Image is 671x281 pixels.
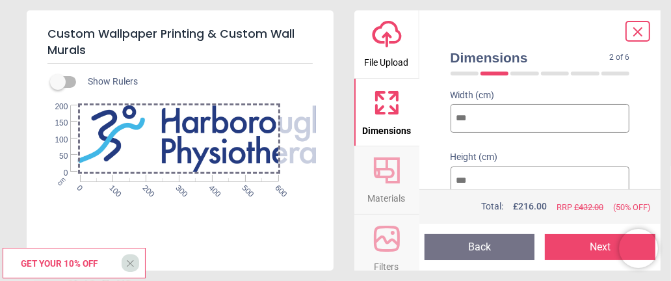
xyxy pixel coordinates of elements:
button: Dimensions [354,79,419,146]
span: 0 [44,168,68,179]
span: 2 of 6 [609,52,629,63]
div: Show Rulers [58,74,334,90]
iframe: Brevo live chat [619,229,658,268]
span: Dimensions [451,48,610,67]
span: Filters [375,254,399,274]
span: 50 [44,151,68,162]
span: 400 [206,183,215,191]
h5: Custom Wallpaper Printing & Custom Wall Murals [47,21,313,64]
button: File Upload [354,10,419,78]
span: 200 [44,101,68,113]
div: Total: [449,200,651,213]
span: 100 [107,183,115,191]
span: RRP [557,202,603,213]
span: Dimensions [362,118,411,138]
span: 200 [140,183,148,191]
span: 300 [173,183,181,191]
span: 500 [239,183,248,191]
button: Materials [354,146,419,214]
span: 600 [272,183,281,191]
label: Height (cm) [451,151,630,164]
button: Next [545,234,655,260]
button: Back [425,234,535,260]
span: 150 [44,118,68,129]
span: Materials [368,186,406,206]
span: £ 432.00 [574,202,603,212]
span: File Upload [365,50,409,70]
span: (50% OFF) [613,202,650,213]
span: 100 [44,135,68,146]
span: cm [55,176,66,187]
span: 216.00 [518,201,547,211]
span: 0 [74,183,83,191]
span: £ [513,200,547,213]
label: Width (cm) [451,89,630,102]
